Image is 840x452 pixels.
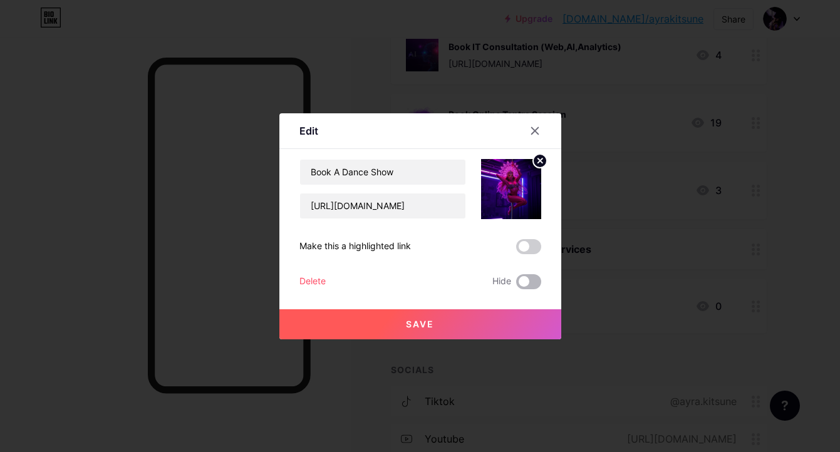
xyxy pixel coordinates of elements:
span: Hide [492,274,511,289]
button: Save [279,309,561,339]
img: link_thumbnail [481,159,541,219]
div: Edit [299,123,318,138]
input: Title [300,160,465,185]
div: Delete [299,274,326,289]
input: URL [300,193,465,218]
div: Make this a highlighted link [299,239,411,254]
span: Save [406,319,434,329]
